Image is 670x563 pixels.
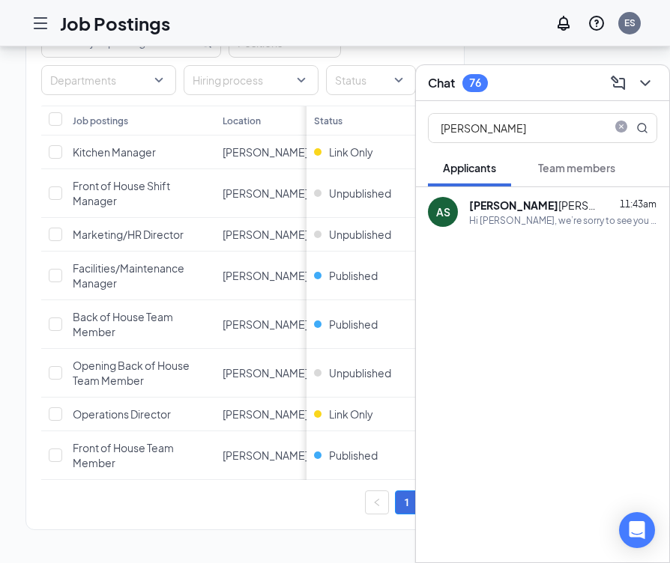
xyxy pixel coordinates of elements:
[223,366,331,380] span: [PERSON_NAME] & 95
[215,169,325,218] td: Wickham & 95
[329,407,373,422] span: Link Only
[223,115,261,127] div: Location
[329,448,378,463] span: Published
[215,252,325,300] td: Wickham & 95
[612,121,630,136] span: close-circle
[636,122,648,134] svg: MagnifyingGlass
[215,136,325,169] td: Wickham & 95
[636,74,654,92] svg: ChevronDown
[609,74,627,92] svg: ComposeMessage
[372,498,381,507] span: left
[215,349,325,398] td: Wickham & 95
[73,359,190,387] span: Opening Back of House Team Member
[469,198,558,212] b: [PERSON_NAME]
[329,365,391,380] span: Unpublished
[223,186,331,200] span: [PERSON_NAME] & 95
[223,317,331,331] span: [PERSON_NAME] & 95
[365,490,389,514] button: left
[215,218,325,252] td: Wickham & 95
[538,161,615,174] span: Team members
[73,115,128,127] div: Job postings
[73,441,174,469] span: Front of House Team Member
[215,300,325,349] td: Wickham & 95
[365,490,389,514] li: Previous Page
[223,228,331,241] span: [PERSON_NAME] & 95
[619,512,655,548] div: Open Intercom Messenger
[223,145,331,159] span: [PERSON_NAME] & 95
[223,269,331,282] span: [PERSON_NAME] & 95
[215,398,325,431] td: Wickham & 95
[469,76,481,89] div: 76
[223,407,331,421] span: [PERSON_NAME] & 95
[555,14,573,32] svg: Notifications
[469,214,657,227] div: Hi [PERSON_NAME], we’re sorry to see you go! Your meeting with [DEMOGRAPHIC_DATA]-fil-A for Front...
[215,431,325,480] td: Wickham & 95
[307,106,419,136] th: Status
[73,145,156,159] span: Kitchen Manager
[329,186,391,201] span: Unpublished
[428,75,455,91] h3: Chat
[329,268,378,283] span: Published
[633,71,657,95] button: ChevronDown
[624,16,636,29] div: ES
[620,198,657,210] span: 11:43am
[329,227,391,242] span: Unpublished
[329,317,378,332] span: Published
[73,228,184,241] span: Marketing/HR Director
[60,10,170,36] h1: Job Postings
[31,14,49,32] svg: Hamburger
[588,14,606,32] svg: QuestionInfo
[606,71,630,95] button: ComposeMessage
[436,204,450,219] div: AS
[469,198,604,213] div: [PERSON_NAME]
[73,179,170,207] span: Front of House Shift Manager
[73,407,171,421] span: Operations Director
[73,261,184,290] span: Facilities/Maintenance Manager
[443,161,496,174] span: Applicants
[329,144,373,159] span: Link Only
[223,448,331,462] span: [PERSON_NAME] & 95
[429,114,606,142] input: Search applicant
[395,490,419,514] li: 1
[396,491,418,514] a: 1
[612,121,630,133] span: close-circle
[73,310,173,338] span: Back of House Team Member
